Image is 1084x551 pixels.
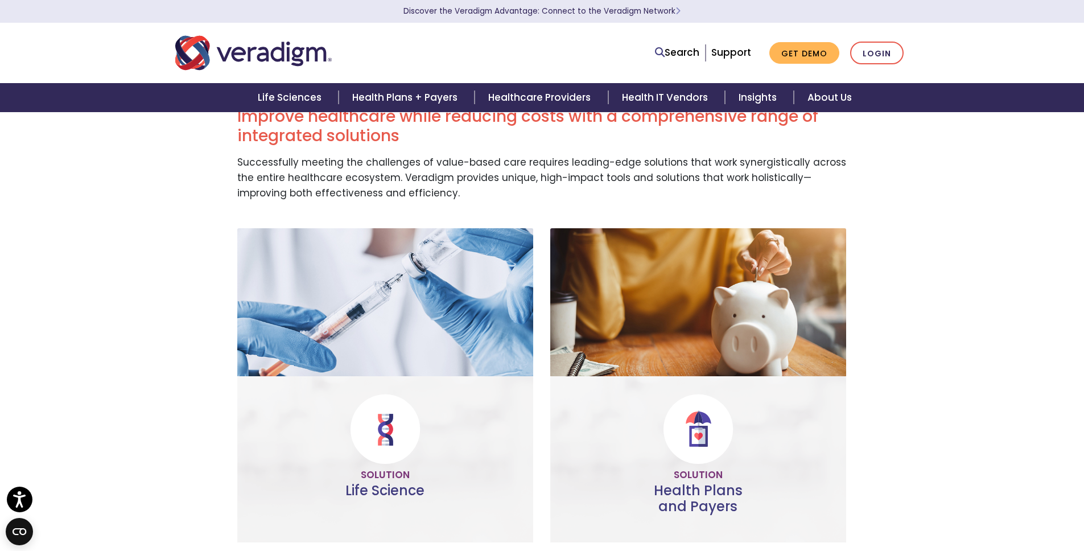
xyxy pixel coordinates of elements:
h2: Improve healthcare while reducing costs with a comprehensive range of integrated solutions [237,107,846,145]
a: Search [655,45,699,60]
p: Successfully meeting the challenges of value-based care requires leading-edge solutions that work... [237,155,846,202]
p: Solution [246,467,524,483]
h3: Life Science [246,483,524,516]
a: Discover the Veradigm Advantage: Connect to the Veradigm NetworkLearn More [403,6,681,17]
p: Solution [559,467,837,483]
a: Life Sciences [244,83,339,112]
a: About Us [794,83,865,112]
a: Support [711,46,751,59]
a: Get Demo [769,42,839,64]
a: Health Plans + Payers [339,83,475,112]
button: Open CMP widget [6,518,33,545]
span: Learn More [675,6,681,17]
a: Healthcare Providers [475,83,608,112]
a: Login [850,42,904,65]
a: Health IT Vendors [608,83,725,112]
h3: Health Plans and Payers [559,483,837,516]
a: Insights [725,83,794,112]
img: Veradigm logo [175,34,332,72]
